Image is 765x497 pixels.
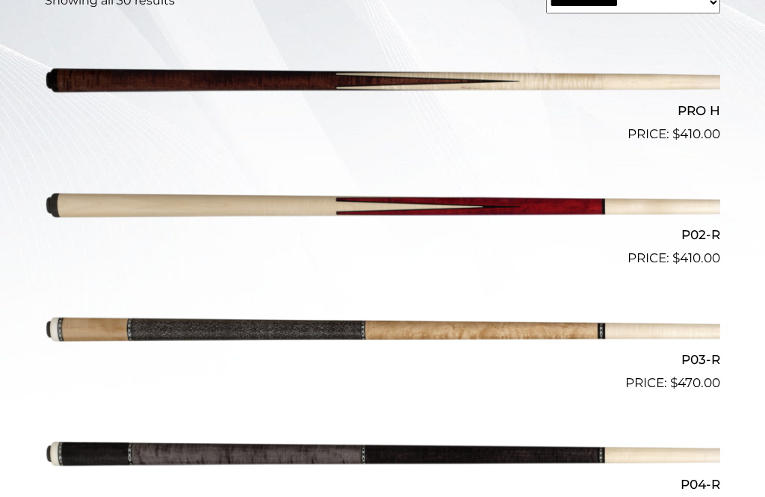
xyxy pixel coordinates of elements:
a: P03-R $470.00 [45,274,720,392]
a: PRO H $410.00 [45,25,720,143]
span: $ [672,126,680,141]
img: P03-R [45,274,720,386]
span: $ [672,250,680,265]
img: P02-R [45,150,720,262]
bdi: 410.00 [672,250,720,265]
span: $ [670,375,678,390]
img: PRO H [45,25,720,138]
bdi: 410.00 [672,126,720,141]
bdi: 470.00 [670,375,720,390]
a: P02-R $410.00 [45,150,720,268]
